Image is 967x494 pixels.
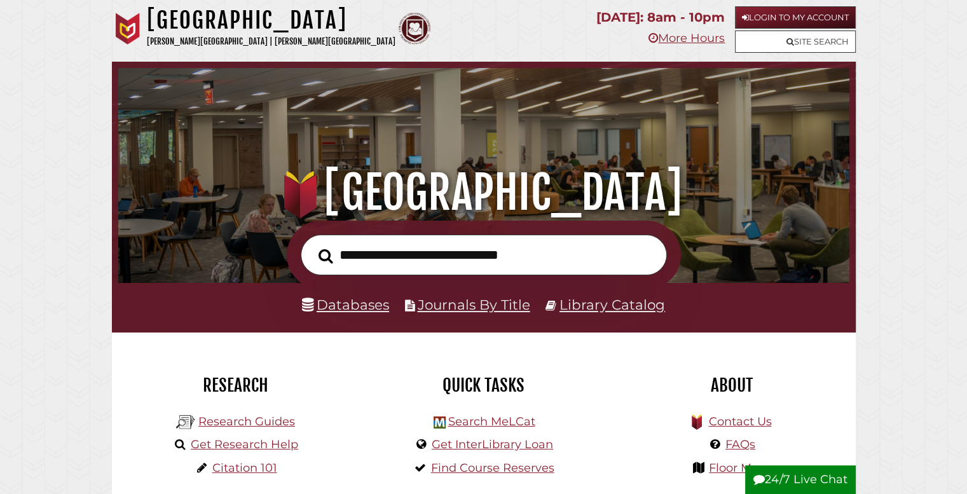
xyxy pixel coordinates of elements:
[617,374,846,396] h2: About
[431,461,554,475] a: Find Course Reserves
[212,461,277,475] a: Citation 101
[198,415,295,429] a: Research Guides
[725,437,755,451] a: FAQs
[147,6,395,34] h1: [GEOGRAPHIC_DATA]
[708,415,771,429] a: Contact Us
[434,416,446,429] img: Hekman Library Logo
[709,461,772,475] a: Floor Maps
[132,165,834,221] h1: [GEOGRAPHIC_DATA]
[448,415,535,429] a: Search MeLCat
[735,31,856,53] a: Site Search
[432,437,553,451] a: Get InterLibrary Loan
[319,248,333,263] i: Search
[147,34,395,49] p: [PERSON_NAME][GEOGRAPHIC_DATA] | [PERSON_NAME][GEOGRAPHIC_DATA]
[112,13,144,45] img: Calvin University
[369,374,598,396] h2: Quick Tasks
[418,296,530,313] a: Journals By Title
[312,245,339,267] button: Search
[302,296,389,313] a: Databases
[559,296,665,313] a: Library Catalog
[191,437,298,451] a: Get Research Help
[596,6,725,29] p: [DATE]: 8am - 10pm
[121,374,350,396] h2: Research
[735,6,856,29] a: Login to My Account
[399,13,430,45] img: Calvin Theological Seminary
[648,31,725,45] a: More Hours
[176,413,195,432] img: Hekman Library Logo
